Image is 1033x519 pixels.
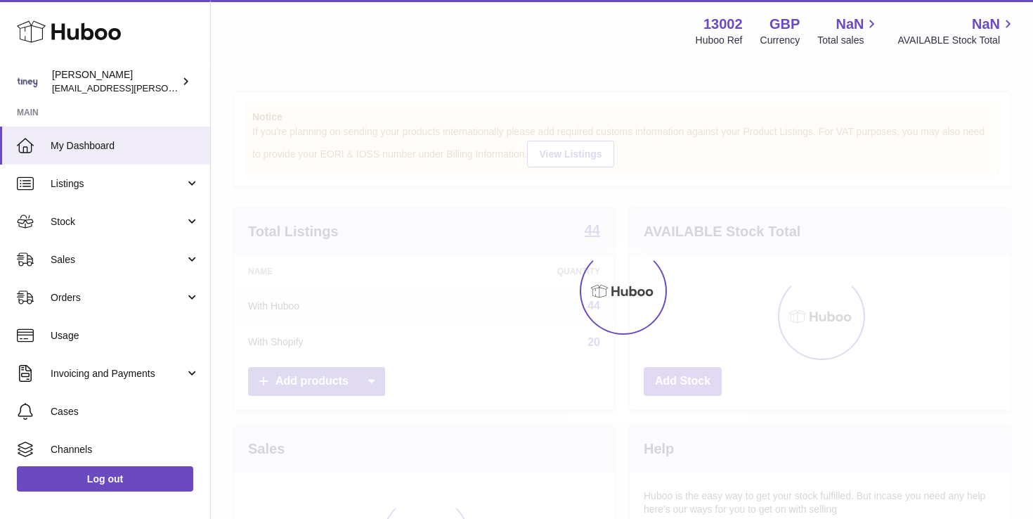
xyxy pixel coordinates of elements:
[52,68,178,95] div: [PERSON_NAME]
[817,15,880,47] a: NaN Total sales
[760,34,800,47] div: Currency
[897,15,1016,47] a: NaN AVAILABLE Stock Total
[17,71,38,92] img: services@tiney.co
[769,15,800,34] strong: GBP
[51,443,200,456] span: Channels
[696,34,743,47] div: Huboo Ref
[51,253,185,267] span: Sales
[51,367,185,380] span: Invoicing and Payments
[972,15,1000,34] span: NaN
[897,34,1016,47] span: AVAILABLE Stock Total
[51,177,185,191] span: Listings
[703,15,743,34] strong: 13002
[51,139,200,153] span: My Dashboard
[51,405,200,418] span: Cases
[51,329,200,342] span: Usage
[51,215,185,229] span: Stock
[817,34,880,47] span: Total sales
[52,82,282,94] span: [EMAIL_ADDRESS][PERSON_NAME][DOMAIN_NAME]
[836,15,864,34] span: NaN
[51,291,185,305] span: Orders
[17,466,193,492] a: Log out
